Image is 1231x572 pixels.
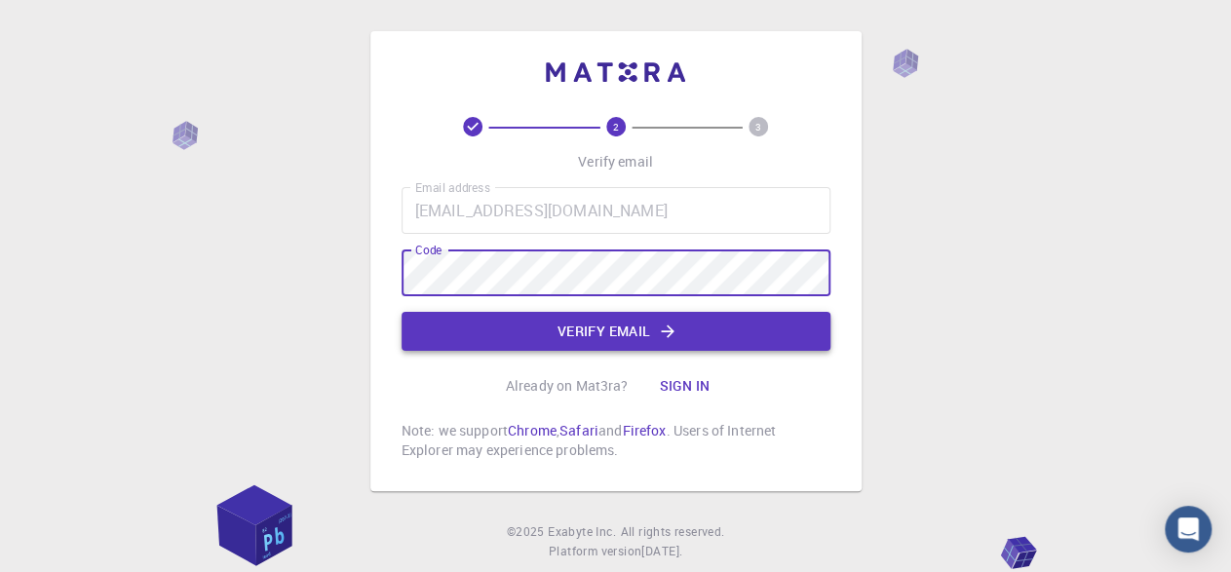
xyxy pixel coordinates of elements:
div: Open Intercom Messenger [1165,506,1212,553]
p: Note: we support , and . Users of Internet Explorer may experience problems. [402,421,830,460]
p: Already on Mat3ra? [506,376,629,396]
a: Firefox [622,421,666,439]
span: Exabyte Inc. [548,523,616,539]
label: Code [415,242,442,258]
text: 3 [755,120,761,133]
label: Email address [415,179,489,196]
button: Sign in [643,366,725,405]
a: Chrome [508,421,557,439]
span: All rights reserved. [620,522,724,542]
span: Platform version [549,542,641,561]
a: [DATE]. [641,542,682,561]
p: Verify email [578,152,653,172]
text: 2 [613,120,619,133]
a: Safari [559,421,598,439]
a: Exabyte Inc. [548,522,616,542]
button: Verify email [402,312,830,351]
span: [DATE] . [641,543,682,558]
span: © 2025 [507,522,548,542]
